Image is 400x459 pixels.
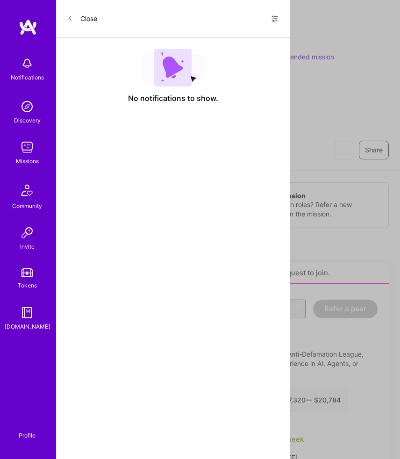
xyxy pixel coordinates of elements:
[18,303,36,322] img: guide book
[15,422,39,440] a: Profile
[20,242,35,251] div: Invite
[18,138,36,157] img: teamwork
[19,19,37,36] img: logo
[16,179,38,201] img: Community
[18,54,36,73] img: bell
[12,201,42,211] div: Community
[19,431,36,440] div: Profile
[18,97,36,116] img: discovery
[16,157,39,166] div: Missions
[5,322,50,331] div: [DOMAIN_NAME]
[14,116,41,125] div: Discovery
[21,268,33,277] img: tokens
[67,11,97,26] button: Close
[128,94,218,103] span: No notifications to show.
[11,73,44,82] div: Notifications
[18,223,36,242] img: Invite
[142,49,204,86] img: empty
[18,281,37,290] div: Tokens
